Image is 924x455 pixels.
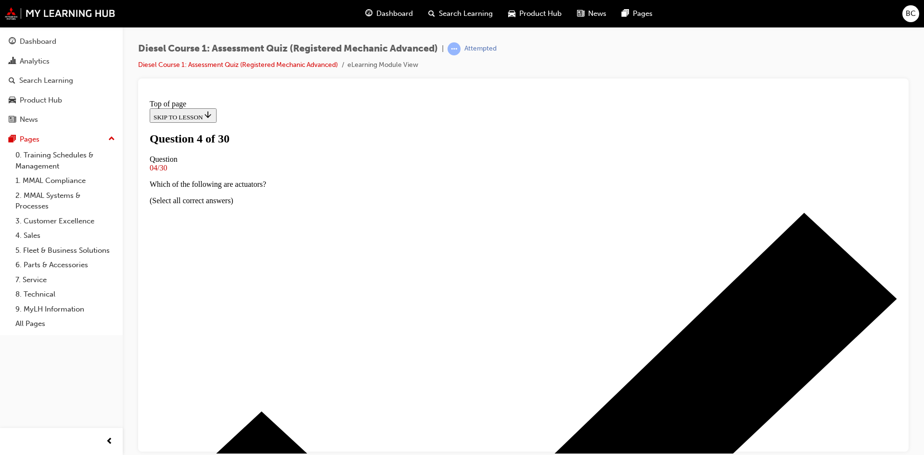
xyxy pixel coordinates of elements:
[138,43,438,54] span: Diesel Course 1: Assessment Quiz (Registered Mechanic Advanced)
[347,60,418,71] li: eLearning Module View
[4,33,119,51] a: Dashboard
[519,8,562,19] span: Product Hub
[4,59,751,68] div: Question
[577,8,584,20] span: news-icon
[569,4,614,24] a: news-iconNews
[5,7,115,20] img: mmal
[12,258,119,273] a: 6. Parts & Accessories
[4,31,119,130] button: DashboardAnalyticsSearch LearningProduct HubNews
[633,8,653,19] span: Pages
[20,36,56,47] div: Dashboard
[376,8,413,19] span: Dashboard
[9,135,16,144] span: pages-icon
[622,8,629,20] span: pages-icon
[20,56,50,67] div: Analytics
[12,228,119,243] a: 4. Sales
[12,188,119,214] a: 2. MMAL Systems & Processes
[12,243,119,258] a: 5. Fleet & Business Solutions
[4,4,751,13] div: Top of page
[614,4,660,24] a: pages-iconPages
[4,13,71,27] button: SKIP TO LESSON
[4,52,119,70] a: Analytics
[4,84,751,93] p: Which of the following are actuators?
[588,8,606,19] span: News
[439,8,493,19] span: Search Learning
[106,436,113,448] span: prev-icon
[421,4,500,24] a: search-iconSearch Learning
[902,5,919,22] button: BC
[12,302,119,317] a: 9. MyLH Information
[500,4,569,24] a: car-iconProduct Hub
[9,57,16,66] span: chart-icon
[442,43,444,54] span: |
[358,4,421,24] a: guage-iconDashboard
[20,134,39,145] div: Pages
[4,72,119,90] a: Search Learning
[4,111,119,129] a: News
[906,8,916,19] span: BC
[4,130,119,148] button: Pages
[12,214,119,229] a: 3. Customer Excellence
[428,8,435,20] span: search-icon
[9,116,16,124] span: news-icon
[12,148,119,173] a: 0. Training Schedules & Management
[8,18,67,25] span: SKIP TO LESSON
[12,287,119,302] a: 8. Technical
[9,38,16,46] span: guage-icon
[9,96,16,105] span: car-icon
[20,95,62,106] div: Product Hub
[448,42,461,55] span: learningRecordVerb_ATTEMPT-icon
[4,37,751,50] h1: Question 4 of 30
[19,75,73,86] div: Search Learning
[20,114,38,125] div: News
[464,44,497,53] div: Attempted
[508,8,515,20] span: car-icon
[138,61,338,69] a: Diesel Course 1: Assessment Quiz (Registered Mechanic Advanced)
[4,68,751,77] div: 04/30
[4,91,119,109] a: Product Hub
[9,77,15,85] span: search-icon
[4,101,751,109] p: (Select all correct answers)
[12,173,119,188] a: 1. MMAL Compliance
[12,316,119,331] a: All Pages
[108,133,115,145] span: up-icon
[12,273,119,287] a: 7. Service
[365,8,372,20] span: guage-icon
